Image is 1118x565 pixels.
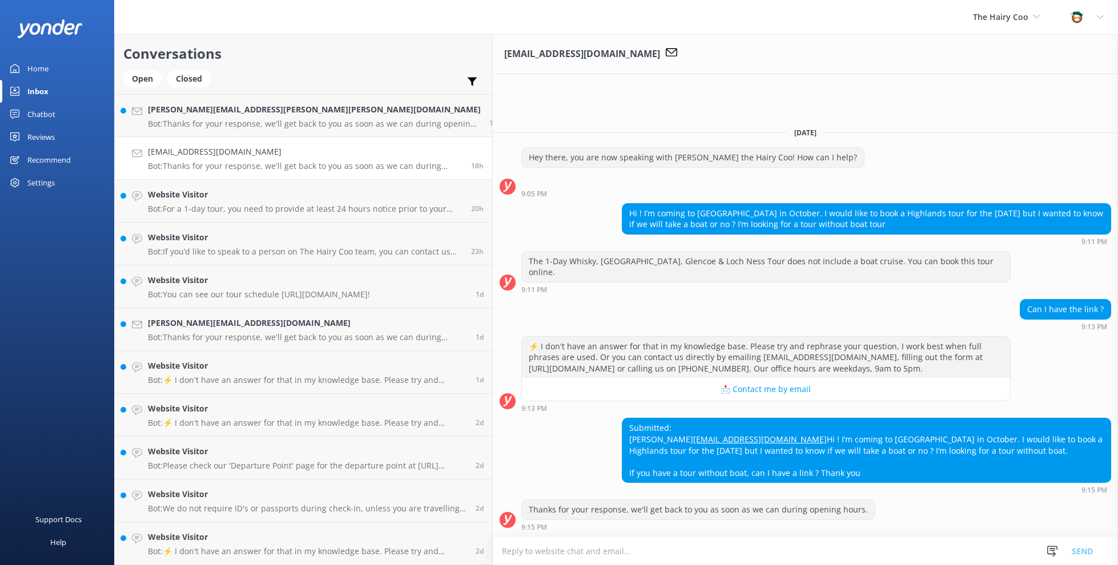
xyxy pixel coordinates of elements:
a: Closed [167,72,216,84]
div: Support Docs [35,508,82,531]
h4: Website Visitor [148,488,467,501]
span: The Hairy Coo [973,11,1028,22]
a: Open [123,72,167,84]
a: Website VisitorBot:Please check our 'Departure Point' page for the departure point at [URL][DOMAI... [115,437,492,479]
p: Bot: For a 1-day tour, you need to provide at least 24 hours notice prior to your scheduled depar... [148,204,463,214]
span: Sep 14 2025 04:13pm (UTC +01:00) Europe/Dublin [471,247,484,256]
strong: 9:11 PM [1081,239,1107,245]
strong: 9:15 PM [1081,487,1107,494]
button: 📩 Contact me by email [522,378,1010,401]
span: Sep 14 2025 11:45am (UTC +01:00) Europe/Dublin [476,332,484,342]
p: Bot: If you’d like to speak to a person on The Hairy Coo team, you can contact us directly by ema... [148,247,463,257]
div: Chatbot [27,103,55,126]
span: Sep 13 2025 10:45am (UTC +01:00) Europe/Dublin [476,461,484,470]
h4: [PERSON_NAME][EMAIL_ADDRESS][DOMAIN_NAME] [148,317,467,329]
span: Sep 14 2025 07:04pm (UTC +01:00) Europe/Dublin [471,204,484,213]
div: Help [50,531,66,554]
img: yonder-white-logo.png [17,19,83,38]
a: [EMAIL_ADDRESS][DOMAIN_NAME]Bot:Thanks for your response, we'll get back to you as soon as we can... [115,137,492,180]
div: Recommend [27,148,71,171]
div: Home [27,57,49,80]
a: Website VisitorBot:⚡ I don't have an answer for that in my knowledge base. Please try and rephras... [115,351,492,394]
span: Sep 13 2025 03:20pm (UTC +01:00) Europe/Dublin [476,418,484,427]
div: Sep 14 2025 09:15pm (UTC +01:00) Europe/Dublin [622,486,1111,494]
a: Website VisitorBot:⚡ I don't have an answer for that in my knowledge base. Please try and rephras... [115,522,492,565]
span: Sep 13 2025 09:45pm (UTC +01:00) Europe/Dublin [476,375,484,385]
a: Website VisitorBot:If you’d like to speak to a person on The Hairy Coo team, you can contact us d... [115,223,492,265]
div: ⚡ I don't have an answer for that in my knowledge base. Please try and rephrase your question, I ... [522,337,1010,378]
div: Sep 14 2025 09:11pm (UTC +01:00) Europe/Dublin [622,237,1111,245]
h4: Website Visitor [148,231,463,244]
div: Closed [167,70,211,87]
p: Bot: Thanks for your response, we'll get back to you as soon as we can during opening hours. [148,119,481,129]
h4: Website Visitor [148,531,467,543]
p: Bot: Thanks for your response, we'll get back to you as soon as we can during opening hours. [148,332,467,342]
p: Bot: Please check our 'Departure Point' page for the departure point at [URL][DOMAIN_NAME]. Pleas... [148,461,467,471]
div: Settings [27,171,55,194]
div: Hi ! I’m coming to [GEOGRAPHIC_DATA] in October. I would like to book a Highlands tour for the [D... [622,204,1111,234]
div: Sep 14 2025 09:13pm (UTC +01:00) Europe/Dublin [521,404,1011,412]
p: Bot: ⚡ I don't have an answer for that in my knowledge base. Please try and rephrase your questio... [148,418,467,428]
strong: 9:13 PM [1081,324,1107,330]
div: Inbox [27,80,49,103]
a: [EMAIL_ADDRESS][DOMAIN_NAME] [693,434,827,445]
p: Bot: Thanks for your response, we'll get back to you as soon as we can during opening hours. [148,161,463,171]
span: [DATE] [787,128,823,138]
strong: 9:15 PM [521,524,547,531]
h4: Website Visitor [148,360,467,372]
img: 457-1738239164.png [1068,9,1085,26]
div: Sep 14 2025 09:05pm (UTC +01:00) Europe/Dublin [521,189,864,197]
p: Bot: ⚡ I don't have an answer for that in my knowledge base. Please try and rephrase your questio... [148,375,467,385]
h4: Website Visitor [148,402,467,415]
div: Thanks for your response, we'll get back to you as soon as we can during opening hours. [522,500,875,519]
p: Bot: We do not require ID's or passports during check-in, unless you are travelling with a small ... [148,503,467,514]
div: The 1-Day Whisky, [GEOGRAPHIC_DATA], Glencoe & Loch Ness Tour does not include a boat cruise. You... [522,252,1010,282]
span: Sep 14 2025 01:47pm (UTC +01:00) Europe/Dublin [476,289,484,299]
h4: Website Visitor [148,274,370,286]
a: Website VisitorBot:We do not require ID's or passports during check-in, unless you are travelling... [115,479,492,522]
div: Open [123,70,162,87]
h4: Website Visitor [148,445,467,458]
span: Sep 15 2025 03:32am (UTC +01:00) Europe/Dublin [489,118,502,128]
div: Submitted: [PERSON_NAME] Hi ! I’m coming to [GEOGRAPHIC_DATA] in October. I would like to book a ... [622,418,1111,482]
h4: [PERSON_NAME][EMAIL_ADDRESS][PERSON_NAME][PERSON_NAME][DOMAIN_NAME] [148,103,481,116]
div: Reviews [27,126,55,148]
strong: 9:13 PM [521,405,547,412]
span: Sep 12 2025 10:33pm (UTC +01:00) Europe/Dublin [476,503,484,513]
div: Can I have the link ? [1020,300,1111,319]
div: Sep 14 2025 09:15pm (UTC +01:00) Europe/Dublin [521,523,875,531]
div: Hey there, you are now speaking with [PERSON_NAME] the Hairy Coo! How can I help? [522,148,864,167]
a: Website VisitorBot:You can see our tour schedule [URL][DOMAIN_NAME]!1d [115,265,492,308]
div: Sep 14 2025 09:13pm (UTC +01:00) Europe/Dublin [1020,322,1111,330]
strong: 9:11 PM [521,286,547,293]
span: Sep 14 2025 09:15pm (UTC +01:00) Europe/Dublin [471,161,484,171]
a: [PERSON_NAME][EMAIL_ADDRESS][DOMAIN_NAME]Bot:Thanks for your response, we'll get back to you as s... [115,308,492,351]
h2: Conversations [123,43,484,64]
a: Website VisitorBot:⚡ I don't have an answer for that in my knowledge base. Please try and rephras... [115,394,492,437]
p: Bot: You can see our tour schedule [URL][DOMAIN_NAME]! [148,289,370,300]
h4: Website Visitor [148,188,463,201]
div: Sep 14 2025 09:11pm (UTC +01:00) Europe/Dublin [521,285,1011,293]
span: Sep 12 2025 10:30pm (UTC +01:00) Europe/Dublin [476,546,484,556]
h4: [EMAIL_ADDRESS][DOMAIN_NAME] [148,146,463,158]
a: [PERSON_NAME][EMAIL_ADDRESS][PERSON_NAME][PERSON_NAME][DOMAIN_NAME]Bot:Thanks for your response, ... [115,94,492,137]
a: Website VisitorBot:For a 1-day tour, you need to provide at least 24 hours notice prior to your s... [115,180,492,223]
strong: 9:05 PM [521,191,547,197]
h3: [EMAIL_ADDRESS][DOMAIN_NAME] [504,47,660,62]
p: Bot: ⚡ I don't have an answer for that in my knowledge base. Please try and rephrase your questio... [148,546,467,556]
